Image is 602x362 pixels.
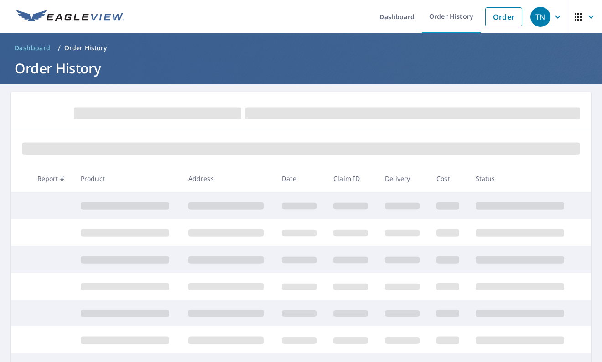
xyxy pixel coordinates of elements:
h1: Order History [11,59,591,78]
th: Status [468,165,576,192]
a: Dashboard [11,41,54,55]
div: TN [530,7,550,27]
span: Dashboard [15,43,51,52]
th: Delivery [378,165,429,192]
nav: breadcrumb [11,41,591,55]
li: / [58,42,61,53]
a: Order [485,7,522,26]
th: Product [73,165,181,192]
img: EV Logo [16,10,124,24]
th: Cost [429,165,468,192]
th: Date [275,165,326,192]
th: Claim ID [326,165,378,192]
th: Address [181,165,275,192]
p: Order History [64,43,107,52]
th: Report # [30,165,73,192]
